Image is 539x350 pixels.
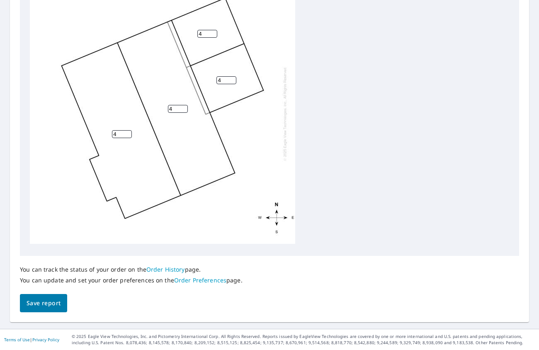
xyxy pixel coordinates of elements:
a: Order History [146,265,185,273]
a: Terms of Use [4,337,30,343]
a: Order Preferences [174,276,226,284]
p: You can track the status of your order on the page. [20,266,243,273]
p: © 2025 Eagle View Technologies, Inc. and Pictometry International Corp. All Rights Reserved. Repo... [72,333,535,346]
p: | [4,337,59,342]
button: Save report [20,294,67,313]
a: Privacy Policy [32,337,59,343]
p: You can update and set your order preferences on the page. [20,277,243,284]
span: Save report [27,298,61,309]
